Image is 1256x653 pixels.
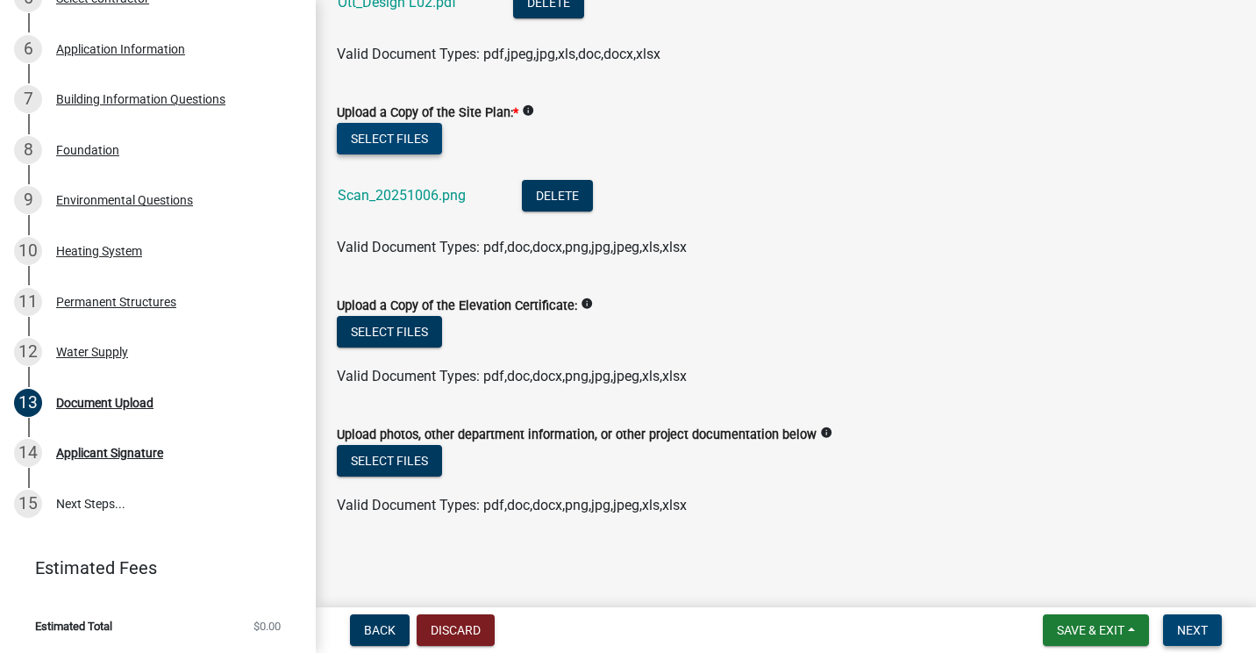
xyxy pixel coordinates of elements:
[337,445,442,477] button: Select files
[56,93,225,105] div: Building Information Questions
[350,614,410,646] button: Back
[1043,614,1149,646] button: Save & Exit
[35,621,112,632] span: Estimated Total
[14,35,42,63] div: 6
[56,144,119,156] div: Foundation
[337,429,817,441] label: Upload photos, other department information, or other project documentation below
[14,439,42,467] div: 14
[56,194,193,206] div: Environmental Questions
[337,123,442,154] button: Select files
[364,623,396,637] span: Back
[522,189,593,205] wm-modal-confirm: Delete Document
[337,497,687,513] span: Valid Document Types: pdf,doc,docx,png,jpg,jpeg,xls,xlsx
[14,136,42,164] div: 8
[337,316,442,348] button: Select files
[56,346,128,358] div: Water Supply
[56,397,153,409] div: Document Upload
[1163,614,1222,646] button: Next
[522,180,593,212] button: Delete
[14,237,42,265] div: 10
[337,300,577,312] label: Upload a Copy of the Elevation Certificate:
[14,186,42,214] div: 9
[56,296,176,308] div: Permanent Structures
[337,46,660,62] span: Valid Document Types: pdf,jpeg,jpg,xls,doc,docx,xlsx
[337,107,518,119] label: Upload a Copy of the Site Plan:
[1057,623,1124,637] span: Save & Exit
[14,338,42,366] div: 12
[56,43,185,55] div: Application Information
[14,85,42,113] div: 7
[522,104,534,117] i: info
[14,490,42,518] div: 15
[337,368,687,384] span: Valid Document Types: pdf,doc,docx,png,jpg,jpeg,xls,xlsx
[56,447,163,459] div: Applicant Signature
[417,614,495,646] button: Discard
[338,187,466,204] a: Scan_20251006.png
[1177,623,1208,637] span: Next
[56,245,142,257] div: Heating System
[253,621,281,632] span: $0.00
[14,288,42,316] div: 11
[820,427,832,439] i: info
[14,550,288,585] a: Estimated Fees
[14,389,42,417] div: 13
[337,239,687,255] span: Valid Document Types: pdf,doc,docx,png,jpg,jpeg,xls,xlsx
[581,298,593,310] i: info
